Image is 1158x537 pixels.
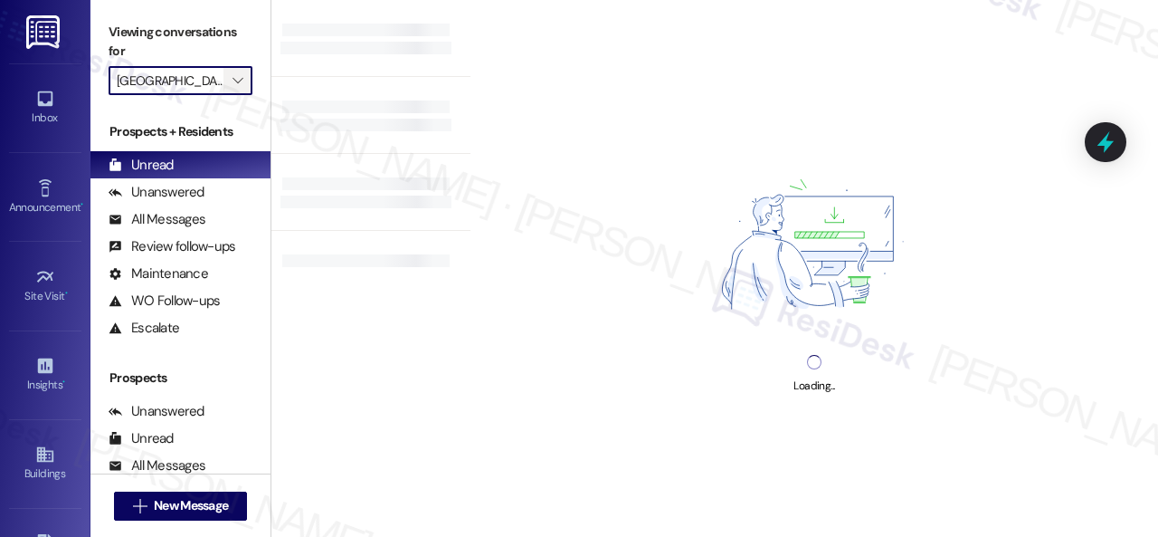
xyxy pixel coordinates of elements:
div: Escalate [109,319,179,338]
img: ResiDesk Logo [26,15,63,49]
div: All Messages [109,456,205,475]
div: Loading... [793,377,834,396]
div: WO Follow-ups [109,292,220,311]
span: New Message [154,496,228,515]
a: Insights • [9,350,81,399]
a: Site Visit • [9,262,81,311]
div: Review follow-ups [109,237,235,256]
div: Prospects [90,369,271,388]
a: Buildings [9,439,81,488]
div: Maintenance [109,264,208,283]
span: • [62,376,65,388]
label: Viewing conversations for [109,18,252,66]
div: Unanswered [109,402,204,421]
button: New Message [114,492,248,521]
div: All Messages [109,210,205,229]
span: • [65,287,68,300]
div: Unread [109,429,174,448]
i:  [233,73,242,88]
div: Prospects + Residents [90,122,271,141]
div: Unread [109,156,174,175]
a: Inbox [9,83,81,132]
i:  [133,499,147,513]
span: • [81,198,83,211]
input: All communities [117,66,223,95]
div: Unanswered [109,183,204,202]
